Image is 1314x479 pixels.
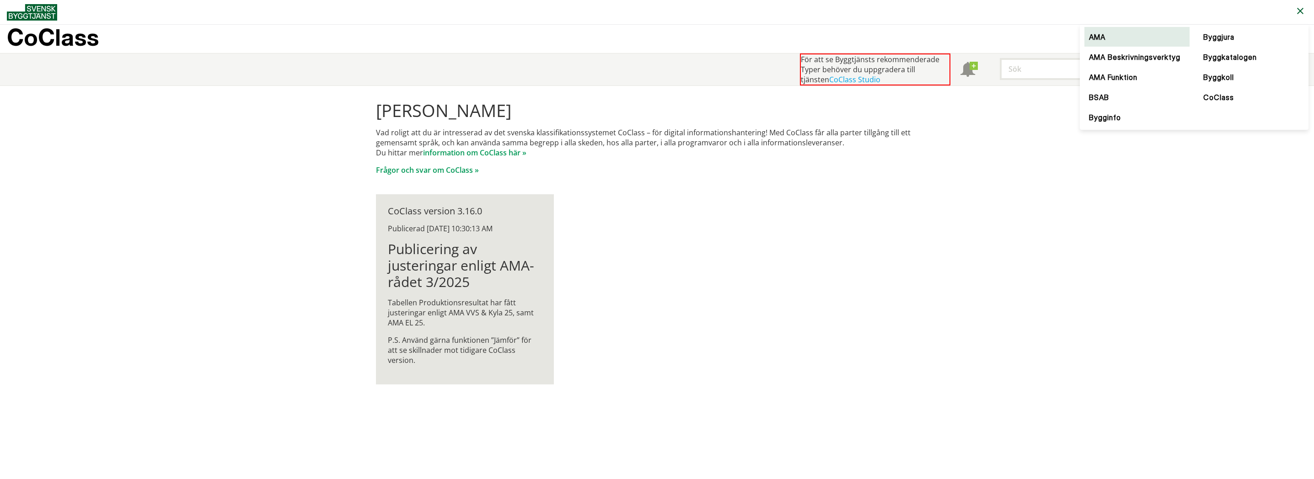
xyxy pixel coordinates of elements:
a: AMA [1084,27,1190,47]
img: Svensk Byggtjänst [7,4,57,21]
a: AMA Beskrivningsverktyg [1084,47,1190,67]
a: BSAB [1084,87,1190,107]
h1: [PERSON_NAME] [376,100,938,120]
h1: Publicering av justeringar enligt AMA-rådet 3/2025 [388,241,542,290]
a: CoClass [7,25,118,53]
a: Frågor och svar om CoClass » [376,165,479,175]
a: CoClass [1199,87,1304,107]
p: P.S. Använd gärna funktionen ”Jämför” för att se skillnader mot tidigare CoClass version. [388,335,542,365]
a: Byggjura [1199,27,1304,47]
p: CoClass [7,32,99,43]
input: Sök [1000,58,1104,80]
a: Byggkoll [1199,67,1304,87]
p: Vad roligt att du är intresserad av det svenska klassifikationssystemet CoClass – för digital inf... [376,128,938,158]
a: AMA Funktion [1084,67,1190,87]
span: Notifikationer [960,63,975,78]
div: För att se Byggtjänsts rekommenderade Typer behöver du uppgradera till tjänsten [800,53,950,85]
a: Bygginfo [1084,107,1190,128]
a: CoClass Studio [829,75,880,85]
div: Publicerad [DATE] 10:30:13 AM [388,224,542,234]
a: Byggkatalogen [1199,47,1304,67]
p: Tabellen Produktionsresultat har fått justeringar enligt AMA VVS & Kyla 25, samt AMA EL 25. [388,298,542,328]
a: information om CoClass här » [423,148,526,158]
div: CoClass version 3.16.0 [388,206,542,216]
